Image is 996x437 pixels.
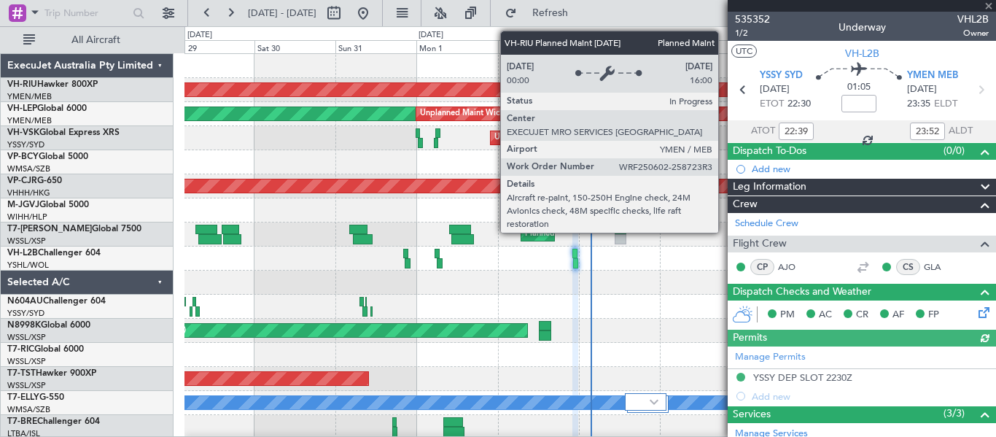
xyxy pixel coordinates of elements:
[650,399,658,405] img: arrow-gray.svg
[660,40,741,53] div: Thu 4
[735,217,798,231] a: Schedule Crew
[187,29,212,42] div: [DATE]
[7,80,98,89] a: VH-RIUHawker 800XP
[907,82,937,97] span: [DATE]
[733,196,758,213] span: Crew
[7,297,106,306] a: N604AUChallenger 604
[7,404,50,415] a: WMSA/SZB
[498,1,585,25] button: Refresh
[7,128,120,137] a: VH-VSKGlobal Express XRS
[7,297,43,306] span: N604AU
[7,345,84,354] a: T7-RICGlobal 6000
[907,97,930,112] span: 23:35
[934,97,957,112] span: ELDT
[949,124,973,139] span: ALDT
[416,40,497,53] div: Mon 1
[498,40,579,53] div: Tue 2
[7,201,89,209] a: M-JGVJGlobal 5000
[760,82,790,97] span: [DATE]
[7,177,37,185] span: VP-CJR
[7,201,39,209] span: M-JGVJ
[7,345,34,354] span: T7-RIC
[420,103,601,125] div: Unplanned Maint Wichita (Wichita Mid-continent)
[7,225,141,233] a: T7-[PERSON_NAME]Global 7500
[839,20,886,35] div: Underway
[752,163,989,175] div: Add new
[7,249,101,258] a: VH-L2BChallenger 604
[525,223,669,245] div: Planned Maint Dubai (Al Maktoum Intl)
[847,80,871,95] span: 01:05
[944,406,965,421] span: (3/3)
[731,45,757,58] button: UTC
[733,179,806,196] span: Leg Information
[780,308,795,322] span: PM
[896,259,920,275] div: CS
[7,212,47,223] a: WIHH/HLP
[957,12,989,27] span: VHL2B
[957,27,989,39] span: Owner
[733,143,806,160] span: Dispatch To-Dos
[907,69,958,83] span: YMEN MEB
[7,308,44,319] a: YSSY/SYD
[7,115,52,126] a: YMEN/MEB
[7,236,46,247] a: WSSL/XSP
[760,97,784,112] span: ETOT
[7,369,96,378] a: T7-TSTHawker 900XP
[760,69,803,83] span: YSSY SYD
[7,152,88,161] a: VP-BCYGlobal 5000
[38,35,154,45] span: All Aircraft
[254,40,335,53] div: Sat 30
[787,97,811,112] span: 22:30
[7,80,37,89] span: VH-RIU
[7,393,64,402] a: T7-ELLYG-550
[7,260,49,271] a: YSHL/WOL
[248,7,316,20] span: [DATE] - [DATE]
[7,321,41,330] span: N8998K
[7,177,62,185] a: VP-CJRG-650
[735,27,770,39] span: 1/2
[174,40,254,53] div: Fri 29
[733,284,871,301] span: Dispatch Checks and Weather
[7,356,46,367] a: WSSL/XSP
[7,369,36,378] span: T7-TST
[7,104,87,113] a: VH-LEPGlobal 6000
[7,321,90,330] a: N8998KGlobal 6000
[751,124,775,139] span: ATOT
[924,260,957,274] a: GLA
[335,40,416,53] div: Sun 31
[7,91,52,102] a: YMEN/MEB
[7,393,39,402] span: T7-ELLY
[735,12,770,27] span: 535352
[44,2,128,24] input: Trip Number
[892,308,904,322] span: AF
[419,29,443,42] div: [DATE]
[7,139,44,150] a: YSSY/SYD
[16,28,158,52] button: All Aircraft
[7,152,39,161] span: VP-BCY
[733,236,787,252] span: Flight Crew
[944,143,965,158] span: (0/0)
[845,46,879,61] span: VH-L2B
[7,104,37,113] span: VH-LEP
[7,417,37,426] span: T7-BRE
[7,163,50,174] a: WMSA/SZB
[7,380,46,391] a: WSSL/XSP
[7,128,39,137] span: VH-VSK
[579,40,660,53] div: Wed 3
[928,308,939,322] span: FP
[778,260,811,274] a: AJO
[520,8,581,18] span: Refresh
[7,187,50,198] a: VHHH/HKG
[733,406,771,423] span: Services
[7,249,38,258] span: VH-L2B
[750,259,774,275] div: CP
[7,417,100,426] a: T7-BREChallenger 604
[7,332,46,343] a: WSSL/XSP
[7,225,92,233] span: T7-[PERSON_NAME]
[856,308,868,322] span: CR
[819,308,832,322] span: AC
[494,127,674,149] div: Unplanned Maint Sydney ([PERSON_NAME] Intl)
